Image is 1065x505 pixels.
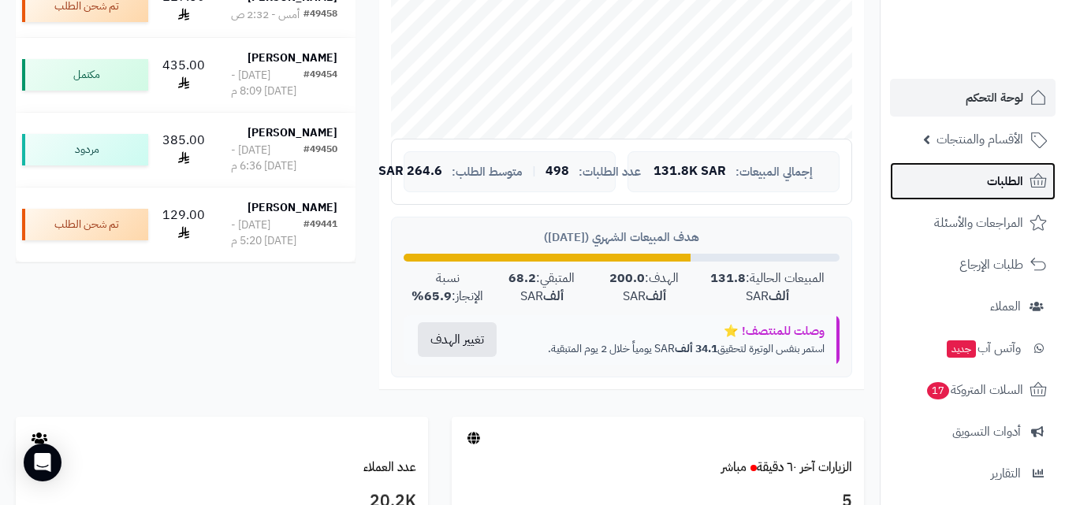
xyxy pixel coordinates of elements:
[721,458,852,477] a: الزيارات آخر ٦٠ دقيقةمباشر
[24,444,61,481] div: Open Intercom Messenger
[248,124,337,141] strong: [PERSON_NAME]
[987,170,1023,192] span: الطلبات
[934,212,1023,234] span: المراجعات والأسئلة
[411,287,452,306] strong: 65.9%
[248,50,337,66] strong: [PERSON_NAME]
[404,269,492,306] div: نسبة الإنجاز:
[523,323,825,340] div: وصلت للمنتصف! ⭐
[231,7,300,23] div: أمس - 2:32 ص
[735,165,813,179] span: إجمالي المبيعات:
[890,204,1056,242] a: المراجعات والأسئلة
[890,413,1056,451] a: أدوات التسويق
[22,134,148,165] div: مردود
[696,269,840,306] div: المبيعات الحالية: SAR
[155,38,213,112] td: 435.00
[492,269,593,306] div: المتبقي: SAR
[303,217,337,249] div: #49441
[890,329,1056,367] a: وآتس آبجديد
[927,382,949,399] span: 17
[404,229,840,246] div: هدف المبيعات الشهري ([DATE])
[945,337,1021,359] span: وآتس آب
[532,165,536,177] span: |
[508,269,564,306] strong: 68.2 ألف
[937,128,1023,150] span: الأقسام والمنتجات
[231,143,303,174] div: [DATE] - [DATE] 6:36 م
[721,458,747,477] small: مباشر
[418,322,497,357] button: تغيير الهدف
[155,113,213,187] td: 385.00
[675,340,717,357] strong: 34.1 ألف
[654,165,726,179] span: 131.8K SAR
[966,87,1023,109] span: لوحة التحكم
[248,199,337,216] strong: [PERSON_NAME]
[155,188,213,262] td: 129.00
[890,371,1056,409] a: السلات المتروكة17
[609,269,666,306] strong: 200.0 ألف
[303,143,337,174] div: #49450
[947,340,976,358] span: جديد
[579,165,641,179] span: عدد الطلبات:
[890,79,1056,117] a: لوحة التحكم
[959,254,1023,276] span: طلبات الإرجاع
[303,7,337,23] div: #49458
[22,59,148,91] div: مكتمل
[592,269,695,306] div: الهدف: SAR
[925,379,1023,401] span: السلات المتروكة
[22,209,148,240] div: تم شحن الطلب
[231,217,303,249] div: [DATE] - [DATE] 5:20 م
[363,458,416,477] a: عدد العملاء
[890,162,1056,200] a: الطلبات
[523,341,825,357] p: استمر بنفس الوتيرة لتحقيق SAR يومياً خلال 2 يوم المتبقية.
[890,288,1056,325] a: العملاء
[231,68,303,99] div: [DATE] - [DATE] 8:09 م
[990,295,1021,317] span: العملاء
[890,455,1056,492] a: التقارير
[378,165,442,179] span: 264.6 SAR
[303,68,337,99] div: #49454
[710,269,789,306] strong: 131.8 ألف
[952,421,1021,443] span: أدوات التسويق
[890,246,1056,284] a: طلبات الإرجاع
[546,165,569,179] span: 498
[452,165,523,179] span: متوسط الطلب:
[991,462,1021,485] span: التقارير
